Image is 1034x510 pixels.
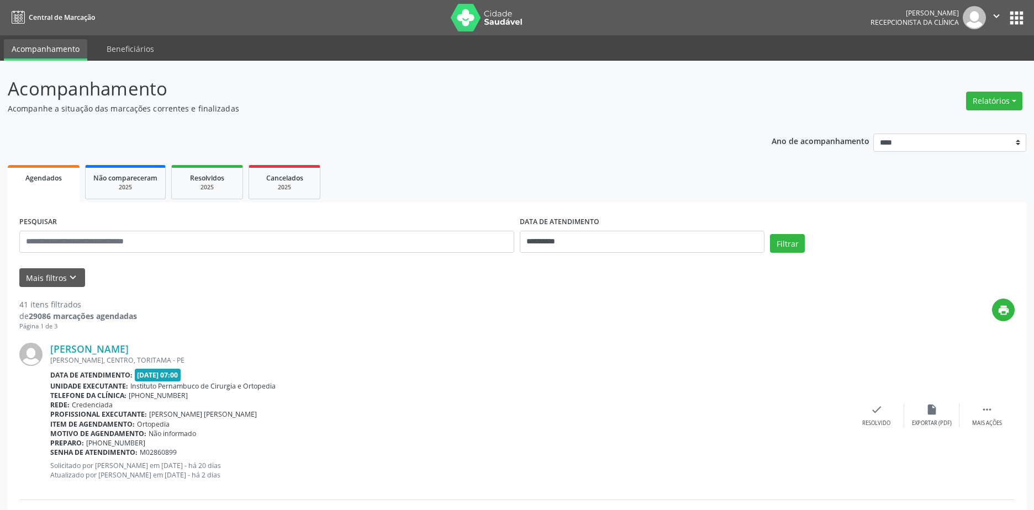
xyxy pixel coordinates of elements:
[963,6,986,29] img: img
[19,322,137,331] div: Página 1 de 3
[19,299,137,310] div: 41 itens filtrados
[19,343,43,366] img: img
[50,381,128,391] b: Unidade executante:
[149,429,196,438] span: Não informado
[19,310,137,322] div: de
[770,234,805,253] button: Filtrar
[4,39,87,61] a: Acompanhamento
[992,299,1015,321] button: print
[912,419,952,427] div: Exportar (PDF)
[180,183,235,192] div: 2025
[50,419,135,429] b: Item de agendamento:
[50,461,849,480] p: Solicitado por [PERSON_NAME] em [DATE] - há 20 dias Atualizado por [PERSON_NAME] em [DATE] - há 2...
[25,173,62,183] span: Agendados
[266,173,303,183] span: Cancelados
[50,355,849,365] div: [PERSON_NAME], CENTRO, TORITAMA - PE
[129,391,188,400] span: [PHONE_NUMBER]
[50,370,133,380] b: Data de atendimento:
[135,369,181,381] span: [DATE] 07:00
[93,183,157,192] div: 2025
[8,75,721,103] p: Acompanhamento
[19,214,57,231] label: PESQUISAR
[29,13,95,22] span: Central de Marcação
[998,304,1010,316] i: print
[50,429,146,438] b: Motivo de agendamento:
[871,8,959,18] div: [PERSON_NAME]
[986,6,1007,29] button: 
[871,403,883,416] i: check
[67,272,79,284] i: keyboard_arrow_down
[981,403,993,416] i: 
[190,173,224,183] span: Resolvidos
[871,18,959,27] span: Recepcionista da clínica
[50,410,147,419] b: Profissional executante:
[990,10,1003,22] i: 
[50,438,84,448] b: Preparo:
[50,343,129,355] a: [PERSON_NAME]
[130,381,276,391] span: Instituto Pernambuco de Cirurgia e Ortopedia
[99,39,162,59] a: Beneficiários
[29,311,137,321] strong: 29086 marcações agendadas
[140,448,177,457] span: M02860899
[772,134,869,147] p: Ano de acompanhamento
[50,400,70,410] b: Rede:
[966,92,1022,110] button: Relatórios
[50,391,126,400] b: Telefone da clínica:
[926,403,938,416] i: insert_drive_file
[93,173,157,183] span: Não compareceram
[8,103,721,114] p: Acompanhe a situação das marcações correntes e finalizadas
[1007,8,1026,28] button: apps
[86,438,145,448] span: [PHONE_NUMBER]
[137,419,170,429] span: Ortopedia
[862,419,890,427] div: Resolvido
[257,183,312,192] div: 2025
[972,419,1002,427] div: Mais ações
[520,214,599,231] label: DATA DE ATENDIMENTO
[50,448,138,457] b: Senha de atendimento:
[149,410,257,419] span: [PERSON_NAME] [PERSON_NAME]
[72,400,113,410] span: Credenciada
[19,268,85,288] button: Mais filtroskeyboard_arrow_down
[8,8,95,26] a: Central de Marcação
